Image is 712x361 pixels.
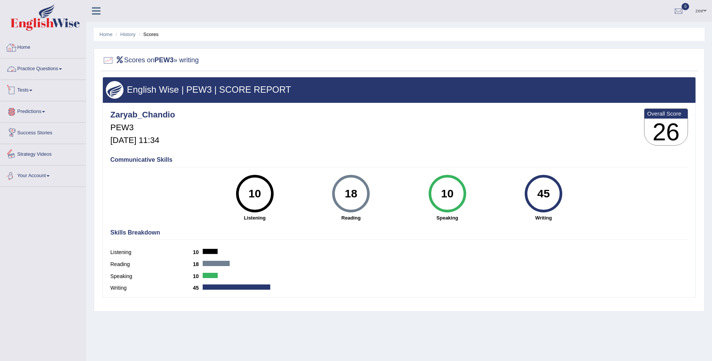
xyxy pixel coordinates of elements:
[110,272,193,280] label: Speaking
[0,37,86,56] a: Home
[110,284,193,292] label: Writing
[0,123,86,141] a: Success Stories
[155,56,174,64] b: PEW3
[499,214,588,221] strong: Writing
[193,285,203,291] b: 45
[0,144,86,163] a: Strategy Videos
[307,214,395,221] strong: Reading
[110,136,175,145] h5: [DATE] 11:34
[102,55,199,66] h2: Scores on » writing
[403,214,491,221] strong: Speaking
[337,178,365,209] div: 18
[241,178,268,209] div: 10
[193,249,203,255] b: 10
[682,3,689,10] span: 0
[193,273,203,279] b: 10
[110,110,175,119] h4: Zaryab_Chandio
[644,119,688,146] h3: 26
[137,31,159,38] li: Scores
[210,214,299,221] strong: Listening
[99,32,113,37] a: Home
[434,178,461,209] div: 10
[110,156,688,163] h4: Communicative Skills
[110,123,175,132] h5: PEW3
[106,85,692,95] h3: English Wise | PEW3 | SCORE REPORT
[530,178,557,209] div: 45
[106,81,123,99] img: wings.png
[0,59,86,77] a: Practice Questions
[193,261,203,267] b: 18
[0,165,86,184] a: Your Account
[110,260,193,268] label: Reading
[647,110,685,117] b: Overall Score
[0,101,86,120] a: Predictions
[110,248,193,256] label: Listening
[110,229,688,236] h4: Skills Breakdown
[0,80,86,99] a: Tests
[120,32,135,37] a: History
